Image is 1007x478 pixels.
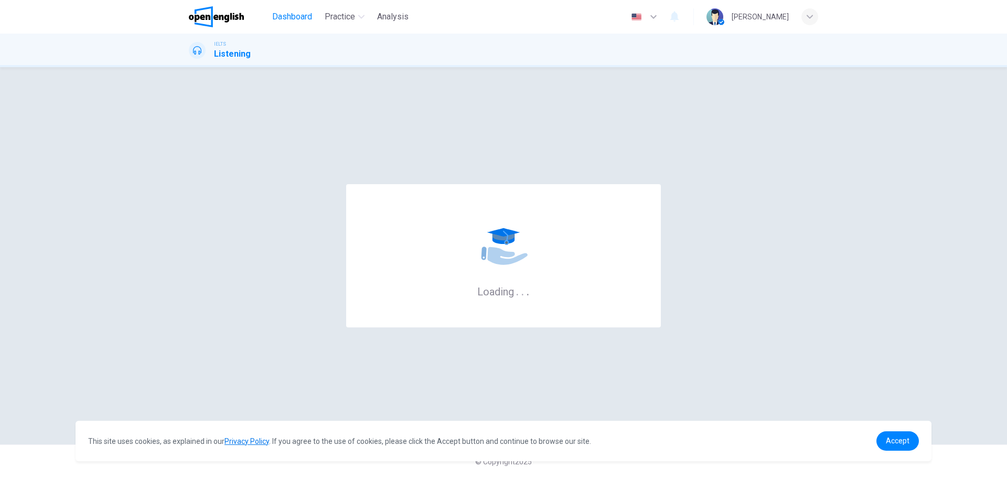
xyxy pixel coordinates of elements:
div: cookieconsent [76,421,931,461]
span: Analysis [377,10,409,23]
h6: . [521,282,524,299]
img: en [630,13,643,21]
button: Practice [320,7,369,26]
span: © Copyright 2025 [475,458,532,466]
a: dismiss cookie message [876,431,919,451]
img: OpenEnglish logo [189,6,244,27]
h6: Loading [477,284,530,298]
h1: Listening [214,48,251,60]
button: Dashboard [268,7,316,26]
a: OpenEnglish logo [189,6,268,27]
span: Practice [325,10,355,23]
span: IELTS [214,40,226,48]
h6: . [526,282,530,299]
span: This site uses cookies, as explained in our . If you agree to the use of cookies, please click th... [88,437,591,445]
a: Privacy Policy [224,437,269,445]
div: [PERSON_NAME] [732,10,789,23]
button: Analysis [373,7,413,26]
h6: . [516,282,519,299]
img: Profile picture [706,8,723,25]
span: Dashboard [272,10,312,23]
span: Accept [886,437,909,445]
